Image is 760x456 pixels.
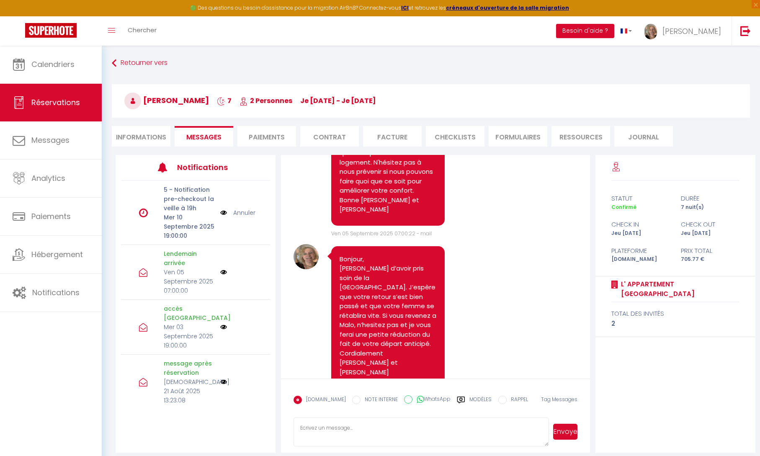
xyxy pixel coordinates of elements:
[556,24,614,38] button: Besoin d'aide ?
[340,255,436,377] pre: Bonjour, [PERSON_NAME] d’avoir pris soin de la [GEOGRAPHIC_DATA]. J’espère que votre retour s’est...
[300,126,359,147] li: Contrat
[25,23,77,38] img: Super Booking
[128,26,157,34] span: Chercher
[675,204,745,211] div: 7 nuit(s)
[618,279,739,299] a: L' appartement [GEOGRAPHIC_DATA]
[237,126,296,147] li: Paiements
[644,24,657,39] img: ...
[541,396,577,403] span: Tag Messages
[469,396,492,410] label: Modèles
[740,26,751,36] img: logout
[32,287,80,298] span: Notifications
[675,193,745,204] div: durée
[302,396,346,405] label: [DOMAIN_NAME]
[240,96,292,106] span: 2 Personnes
[112,56,750,71] a: Retourner vers
[31,249,83,260] span: Hébergement
[220,269,227,276] img: NO IMAGE
[340,196,421,214] span: Bonne [PERSON_NAME] et [PERSON_NAME]
[294,244,319,269] img: 17230561232035.png
[164,377,215,405] p: [DEMOGRAPHIC_DATA] 21 Août 2025 13:23:08
[164,322,215,350] p: Mer 03 Septembre 2025 19:00:00
[611,204,636,211] span: Confirmé
[31,135,70,145] span: Messages
[7,3,32,28] button: Ouvrir le widget de chat LiveChat
[551,126,610,147] li: Ressources
[164,249,215,268] p: Lendemain arrivée
[31,97,80,108] span: Réservations
[401,4,409,11] a: ICI
[446,4,569,11] a: créneaux d'ouverture de la salle migration
[606,219,675,229] div: check in
[164,268,215,295] p: Ven 05 Septembre 2025 07:00:00
[489,126,547,147] li: FORMULAIRES
[606,255,675,263] div: [DOMAIN_NAME]
[220,208,227,217] img: NO IMAGE
[662,26,721,36] span: [PERSON_NAME]
[164,304,215,322] p: accès [GEOGRAPHIC_DATA]
[186,132,222,142] span: Messages
[614,126,673,147] li: Journal
[606,246,675,256] div: Plateforme
[217,96,232,106] span: 7
[300,96,376,106] span: je [DATE] - je [DATE]
[340,129,437,195] span: Nous espérons que tout se passe bien pour le moment et que vous profitez du logement. N'hésitez p...
[233,208,255,217] a: Annuler
[31,59,75,70] span: Calendriers
[675,219,745,229] div: check out
[426,126,484,147] li: CHECKLISTS
[164,213,215,240] p: Mer 10 Septembre 2025 19:00:00
[121,16,163,46] a: Chercher
[606,193,675,204] div: statut
[124,95,209,106] span: [PERSON_NAME]
[412,395,451,404] label: WhatsApp
[177,158,239,177] h3: Notifications
[220,379,227,385] img: NO IMAGE
[675,229,745,237] div: Jeu [DATE]
[363,126,422,147] li: Facture
[611,319,739,329] div: 2
[638,16,732,46] a: ... [PERSON_NAME]
[675,246,745,256] div: Prix total
[164,185,215,213] p: 5 - Notification pre-checkout la veille à 19h
[31,211,71,222] span: Paiements
[31,173,65,183] span: Analytics
[331,230,432,237] span: Ven 05 Septembre 2025 07:00:22 - mail
[507,396,528,405] label: RAPPEL
[611,309,739,319] div: total des invités
[606,229,675,237] div: Jeu [DATE]
[553,424,577,440] button: Envoyer
[112,126,170,147] li: Informations
[675,255,745,263] div: 705.77 €
[164,359,215,377] p: message après réservation
[220,324,227,330] img: NO IMAGE
[361,396,398,405] label: NOTE INTERNE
